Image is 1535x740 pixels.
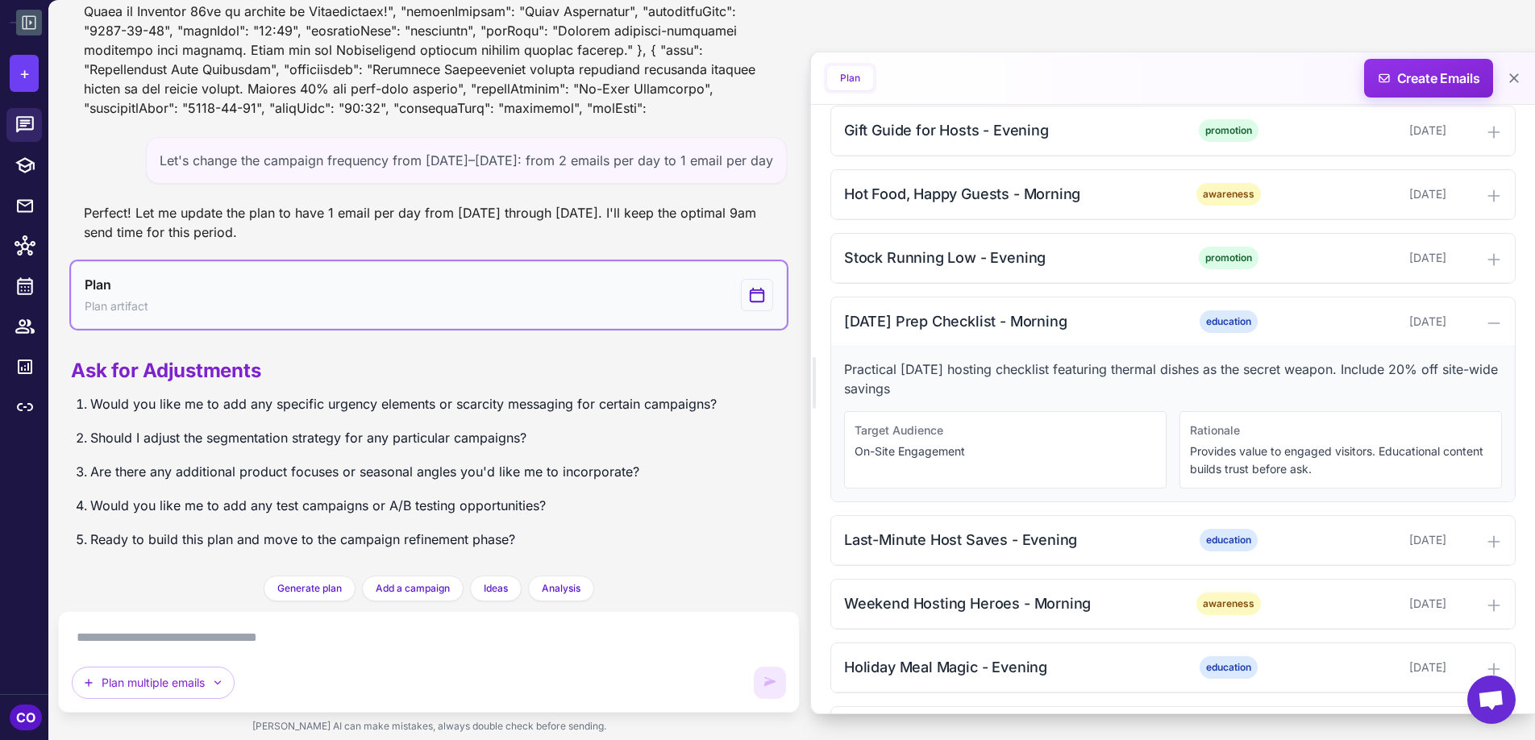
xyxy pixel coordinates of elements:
div: Let's change the campaign frequency from [DATE]–[DATE]: from 2 emails per day to 1 email per day [146,137,787,184]
p: Provides value to engaged visitors. Educational content builds trust before ask. [1190,443,1491,478]
button: Plan [827,66,873,90]
button: Add a campaign [362,576,464,601]
p: Practical [DATE] hosting checklist featuring thermal dishes as the secret weapon. Include 20% off... [844,360,1502,398]
div: Gift Guide for Hosts - Evening [844,119,1170,141]
div: [DATE] Prep Checklist - Morning [844,310,1170,332]
div: Open chat [1467,676,1516,724]
span: promotion [1199,119,1258,142]
button: Plan multiple emails [72,667,235,699]
span: Plan [85,275,110,294]
p: Are there any additional product focuses or seasonal angles you'd like me to incorporate? [90,461,717,482]
span: Generate plan [277,581,342,596]
div: Target Audience [855,422,1156,439]
button: Ideas [470,576,522,601]
div: Stock Running Low - Evening [844,247,1170,268]
div: Perfect! Let me update the plan to have 1 email per day from [DATE] through [DATE]. I'll keep the... [71,197,787,248]
span: Ideas [484,581,508,596]
div: Weekend Hosting Heroes - Morning [844,592,1170,614]
div: [DATE] [1287,595,1446,613]
span: Analysis [542,581,580,596]
span: education [1200,310,1258,333]
div: [DATE] [1287,249,1446,267]
span: promotion [1199,247,1258,269]
p: Ready to build this plan and move to the campaign refinement phase? [90,529,717,550]
div: Hot Food, Happy Guests - Morning [844,183,1170,205]
h2: Ask for Adjustments [71,358,717,384]
button: Analysis [528,576,594,601]
p: On-Site Engagement [855,443,1156,460]
img: Raleon Logo [10,22,16,23]
span: awareness [1196,592,1261,615]
span: + [19,61,30,85]
button: Generate plan [264,576,356,601]
button: View generated Plan [71,261,787,329]
span: education [1200,656,1258,679]
span: Create Emails [1358,59,1500,98]
button: Create Emails [1364,59,1493,98]
button: + [10,55,39,92]
span: awareness [1196,183,1261,206]
div: [PERSON_NAME] AI can make mistakes, always double check before sending. [58,713,800,740]
div: Rationale [1190,422,1491,439]
div: Holiday Meal Magic - Evening [844,656,1170,678]
p: Should I adjust the segmentation strategy for any particular campaigns? [90,427,717,448]
span: education [1200,529,1258,551]
div: [DATE] [1287,185,1446,203]
div: [DATE] [1287,122,1446,139]
p: Would you like me to add any specific urgency elements or scarcity messaging for certain campaigns? [90,393,717,414]
div: [DATE] [1287,531,1446,549]
div: Last-Minute Host Saves - Evening [844,529,1170,551]
p: Would you like me to add any test campaigns or A/B testing opportunities? [90,495,717,516]
span: Plan artifact [85,297,148,315]
div: [DATE] [1287,659,1446,676]
div: [DATE] [1287,313,1446,331]
div: CO [10,705,42,730]
span: Add a campaign [376,581,450,596]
